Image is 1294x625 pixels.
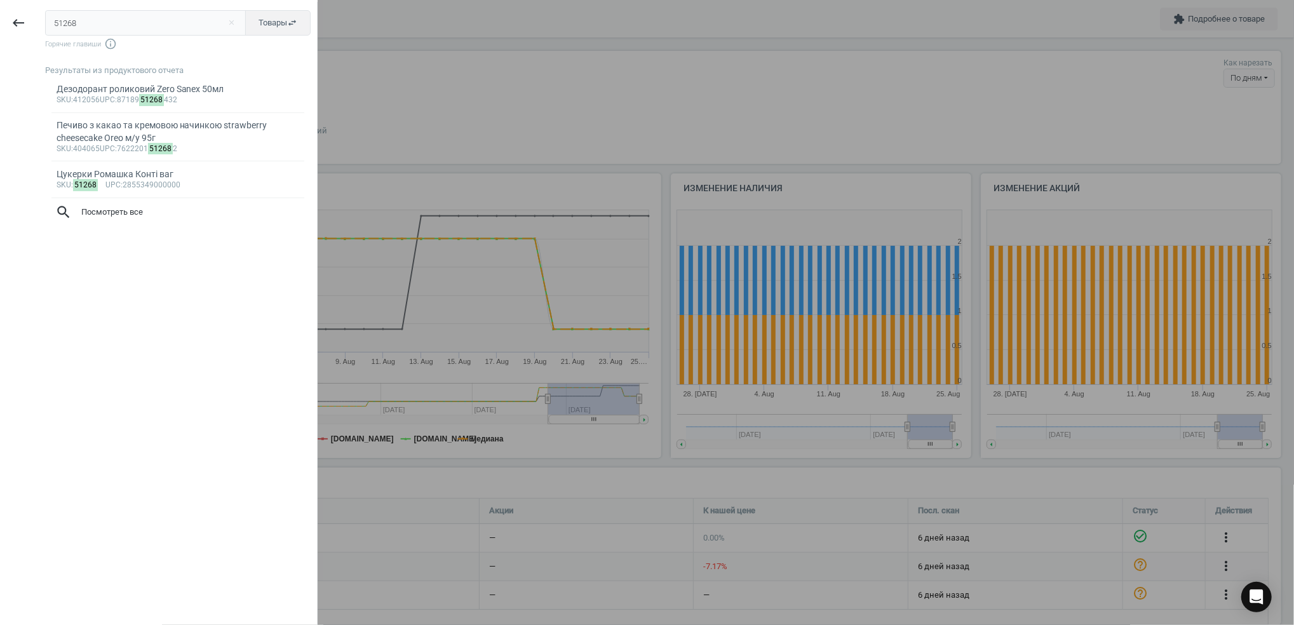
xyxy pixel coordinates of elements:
span: sku [57,144,71,153]
button: Товарыswap_horiz [245,10,311,36]
div: Цукерки Ромашка Конті ваг [57,168,300,180]
span: Горячие главиши [45,37,311,50]
div: : :2855349000000 [57,180,300,191]
i: keyboard_backspace [11,15,26,30]
span: sku [57,180,71,189]
span: Товары [259,17,297,29]
span: upc [105,180,121,189]
button: Close [222,17,241,29]
mark: 51268 [73,179,98,191]
i: info_outline [104,37,117,50]
span: upc [100,144,115,153]
mark: 51268 [139,94,165,106]
i: swap_horiz [287,18,297,28]
div: :412056 :87189 432 [57,95,300,105]
span: sku [57,95,71,104]
button: keyboard_backspace [4,8,33,38]
span: upc [100,95,115,104]
button: searchПосмотреть все [45,198,311,226]
i: search [55,204,72,220]
div: Дезодорант роликовий Zero Sanex 50мл [57,83,300,95]
div: Open Intercom Messenger [1241,582,1272,612]
span: Посмотреть все [55,204,300,220]
div: :404065 :7622201 2 [57,144,300,154]
div: Результаты из продуктового отчета [45,65,317,76]
div: Печиво з какао та кремовою начинкою strawberry cheesecake Oreo м/у 95г [57,119,300,144]
mark: 51268 [148,143,173,155]
input: Введите артикул или название продукта [45,10,246,36]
